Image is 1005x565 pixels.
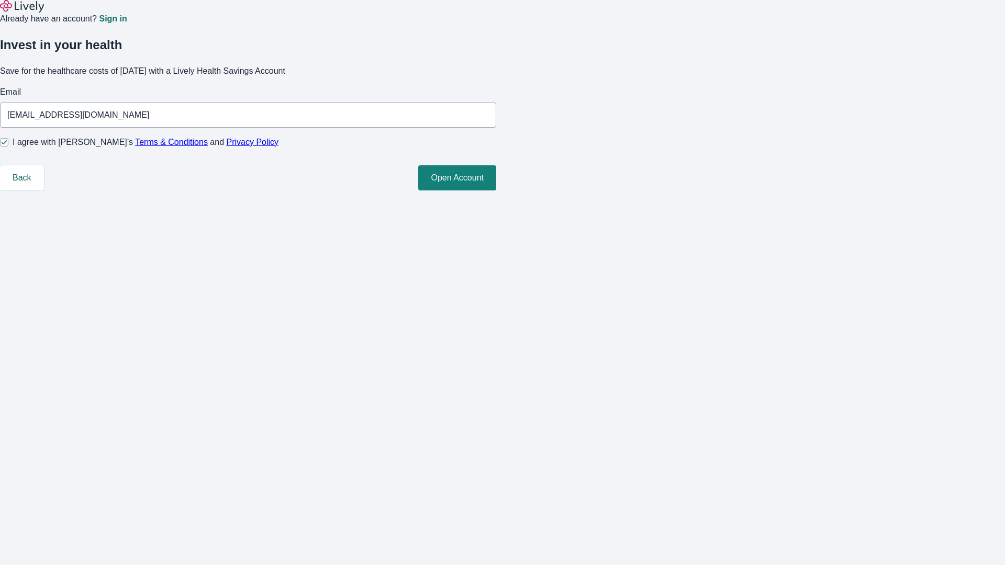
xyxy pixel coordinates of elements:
a: Terms & Conditions [135,138,208,146]
button: Open Account [418,165,496,190]
a: Sign in [99,15,127,23]
span: I agree with [PERSON_NAME]’s and [13,136,278,149]
a: Privacy Policy [227,138,279,146]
